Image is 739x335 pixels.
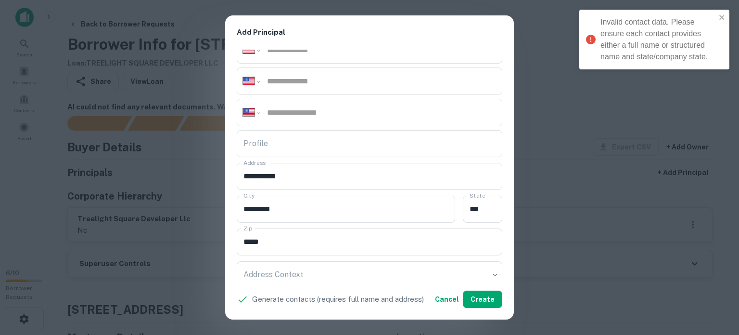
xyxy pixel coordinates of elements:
[691,258,739,304] iframe: Chat Widget
[600,16,716,63] div: Invalid contact data. Please ensure each contact provides either a full name or structured name a...
[243,224,252,232] label: Zip
[243,191,255,200] label: City
[431,291,463,308] button: Cancel
[243,159,266,167] label: Address
[252,294,424,305] p: Generate contacts (requires full name and address)
[463,291,502,308] button: Create
[225,15,514,50] h2: Add Principal
[470,191,485,200] label: State
[237,261,502,288] div: ​
[719,13,726,23] button: close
